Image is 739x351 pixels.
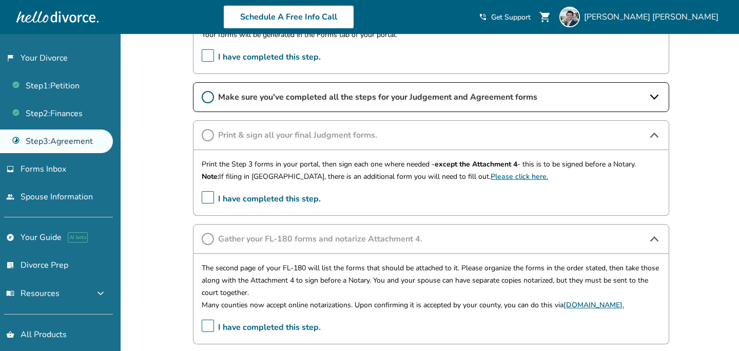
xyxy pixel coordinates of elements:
span: inbox [6,165,14,173]
strong: Note: [202,172,219,181]
span: menu_book [6,289,14,298]
p: The second page of your FL-180 will list the forms that should be attached to it. Please organize... [202,262,660,299]
span: I have completed this step. [202,191,321,207]
span: Forms Inbox [21,163,66,175]
p: Print the Step 3 forms in your portal, then sign each one where needed - - this is to be signed b... [202,158,660,171]
strong: except the Attachment 4 [435,159,517,169]
span: list_alt_check [6,261,14,269]
img: Ryan Thomason [559,7,580,27]
span: AI beta [68,232,88,243]
span: I have completed this step. [202,320,321,336]
span: people [6,193,14,201]
iframe: Chat Widget [688,302,739,351]
span: shopping_basket [6,330,14,339]
a: phone_in_talkGet Support [479,12,531,22]
span: phone_in_talk [479,13,487,21]
span: Print & sign all your final Judgment forms. [218,130,644,141]
span: expand_more [94,287,107,300]
span: [PERSON_NAME] [PERSON_NAME] [584,11,723,23]
a: Please click here. [491,172,548,181]
a: Schedule A Free Info Call [223,5,354,29]
span: Gather your FL-180 forms and notarize Attachment 4. [218,233,644,245]
span: I have completed this step. [202,49,321,65]
span: Resources [6,288,60,299]
p: Many counties now accept online notarizations. Upon confirming it is accepted by your county, you... [202,299,660,311]
span: Make sure you've completed all the steps for your Judgement and Agreement forms [218,91,644,103]
span: flag_2 [6,54,14,62]
span: explore [6,233,14,242]
span: Get Support [491,12,531,22]
a: [DOMAIN_NAME]. [563,300,624,310]
p: If filing in [GEOGRAPHIC_DATA], there is an additional form you will need to fill out. [202,171,660,183]
span: shopping_cart [539,11,551,23]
